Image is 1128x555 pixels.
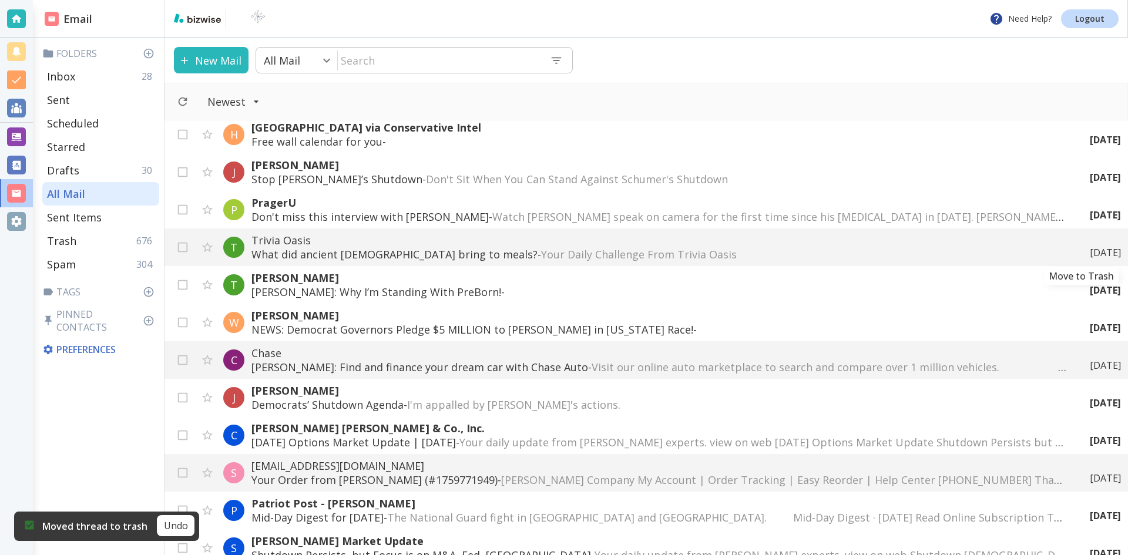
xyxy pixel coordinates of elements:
[230,240,237,254] p: T
[231,466,237,480] p: S
[42,343,157,356] p: Preferences
[426,172,931,186] span: Don't Sit When You Can Stand Against Schumer's Shutdown ‌ ‌ ‌ ‌ ‌ ‌ ‌ ‌ ‌ ‌ ‌ ‌ ‌ ‌ ‌ ‌ ‌ ‌ ‌ ‌ ‌...
[231,203,237,217] p: P
[251,534,1066,548] p: [PERSON_NAME] Market Update
[251,196,1066,210] p: PragerU
[42,229,159,253] div: Trash676
[541,247,975,261] span: Your Daily Challenge From Trivia Oasis ‌ ‌ ‌ ‌ ‌ ‌ ‌ ‌ ‌ ‌ ‌ ‌ ‌ ‌ ‌ ‌ ‌ ‌ ‌ ‌ ‌ ‌ ‌ ‌ ‌ ‌ ‌ ‌ ‌ ...
[251,496,1066,510] p: Patriot Post - [PERSON_NAME]
[136,258,157,271] p: 304
[251,271,1066,285] p: [PERSON_NAME]
[264,53,300,68] p: All Mail
[174,47,249,73] button: New Mail
[1090,246,1121,259] p: [DATE]
[1090,133,1121,146] p: [DATE]
[1090,509,1121,522] p: [DATE]
[251,247,1066,261] p: What did ancient [DEMOGRAPHIC_DATA] bring to meals? -
[989,12,1052,26] p: Need Help?
[251,308,1066,322] p: [PERSON_NAME]
[251,360,1066,374] p: [PERSON_NAME]: Find and finance your dream car with Chase Auto -
[230,127,238,142] p: H
[386,134,580,149] span: ͏‌ ͏‌ ͏‌ ͏‌ ͏‌ ͏‌ ͏‌ ͏‌ ͏‌ ͏‌ ͏‌ ͏‌ ͏‌ ͏‌ ͏‌ ͏‌ ͏‌ ͏‌ ͏‌ ͏‌ ͏‌ ͏‌ ͏‌ ͏‌ ͏‌ ͏‌ ͏‌ ͏‌ ͏‌ ͏‌ ͏‌ ͏‌ ͏...
[231,541,237,555] p: S
[196,89,271,115] button: Filter
[45,11,92,27] h2: Email
[251,285,1066,299] p: [PERSON_NAME]: Why I’m Standing With PreBorn! -
[42,520,147,533] p: Moved thread to trash
[231,428,237,442] p: C
[42,65,159,88] div: Inbox28
[251,459,1066,473] p: [EMAIL_ADDRESS][DOMAIN_NAME]
[251,134,1066,149] p: Free wall calendar for you -
[407,398,852,412] span: I'm appalled by [PERSON_NAME]'s actions. ‌ ‌ ‌ ‌ ‌ ‌ ‌ ‌ ‌ ‌ ‌ ‌ ‌ ‌ ‌ ‌ ‌ ‌ ‌ ‌ ‌ ‌ ‌ ‌ ‌ ‌ ‌ ‌ ...
[42,308,159,334] p: Pinned Contacts
[42,253,159,276] div: Spam304
[233,165,236,179] p: J
[42,206,159,229] div: Sent Items
[42,47,159,60] p: Folders
[142,164,157,177] p: 30
[338,48,540,72] input: Search
[42,112,159,135] div: Scheduled
[251,421,1066,435] p: [PERSON_NAME] [PERSON_NAME] & Co., Inc.
[1090,396,1121,409] p: [DATE]
[1044,267,1119,285] div: Move to Trash
[233,391,236,405] p: J
[172,91,193,112] button: Refresh
[1090,171,1121,184] p: [DATE]
[1090,321,1121,334] p: [DATE]
[231,503,237,517] p: P
[230,278,237,292] p: T
[47,210,102,224] p: Sent Items
[251,510,1066,524] p: Mid-Day Digest for [DATE] -
[697,322,991,337] span: ‌ ‌ ‌ ‌ ‌ ‌ ‌ ‌ ‌ ‌ ‌ ‌ ‌ ‌ ‌ ‌ ‌ ‌ ‌ ‌ ‌ ‌ ‌ ‌ ‌ ‌ ‌ ‌ ‌ ‌ ‌ ‌ ‌ ‌ ‌ ‌ ‌ ‌ ‌ ‌ ‌ ‌ ‌ ‌ ‌ ‌ ‌ ‌ ‌...
[251,398,1066,412] p: Democrats’ Shutdown Agenda -
[42,159,159,182] div: Drafts30
[47,163,79,177] p: Drafts
[47,234,76,248] p: Trash
[1090,359,1121,372] p: [DATE]
[229,315,239,329] p: W
[47,69,75,83] p: Inbox
[231,9,285,28] img: BioTech International
[251,322,1066,337] p: NEWS: Democrat Governors Pledge $5 MILLION to [PERSON_NAME] in [US_STATE] Race! -
[251,158,1066,172] p: [PERSON_NAME]
[47,257,76,271] p: Spam
[47,187,85,201] p: All Mail
[1061,9,1119,28] a: Logout
[1090,284,1121,297] p: [DATE]
[251,435,1066,449] p: [DATE] Options Market Update | [DATE] -
[47,93,70,107] p: Sent
[174,14,221,23] img: bizwise
[231,353,237,367] p: C
[40,338,159,361] div: Preferences
[1090,434,1121,447] p: [DATE]
[47,140,85,154] p: Starred
[1075,15,1104,23] p: Logout
[251,384,1066,398] p: [PERSON_NAME]
[42,135,159,159] div: Starred
[1090,472,1121,485] p: [DATE]
[251,172,1066,186] p: Stop [PERSON_NAME]’s Shutdown -
[505,285,798,299] span: ‌ ‌ ‌ ‌ ‌ ‌ ‌ ‌ ‌ ‌ ‌ ‌ ‌ ‌ ‌ ‌ ‌ ‌ ‌ ‌ ‌ ‌ ‌ ‌ ‌ ‌ ‌ ‌ ‌ ‌ ‌ ‌ ‌ ‌ ‌ ‌ ‌ ‌ ‌ ‌ ‌ ‌ ‌ ‌ ‌ ‌ ‌ ‌ ‌...
[42,182,159,206] div: All Mail
[1090,208,1121,221] p: [DATE]
[142,70,157,83] p: 28
[251,233,1066,247] p: Trivia Oasis
[47,116,99,130] p: Scheduled
[42,285,159,298] p: Tags
[251,346,1066,360] p: Chase
[42,88,159,112] div: Sent
[45,12,59,26] img: DashboardSidebarEmail.svg
[251,210,1066,224] p: Don't miss this interview with [PERSON_NAME] -
[157,515,194,536] button: Undo
[251,473,1066,487] p: Your Order from [PERSON_NAME] (#1759771949) -
[251,120,1066,134] p: [GEOGRAPHIC_DATA] via Conservative Intel
[136,234,157,247] p: 676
